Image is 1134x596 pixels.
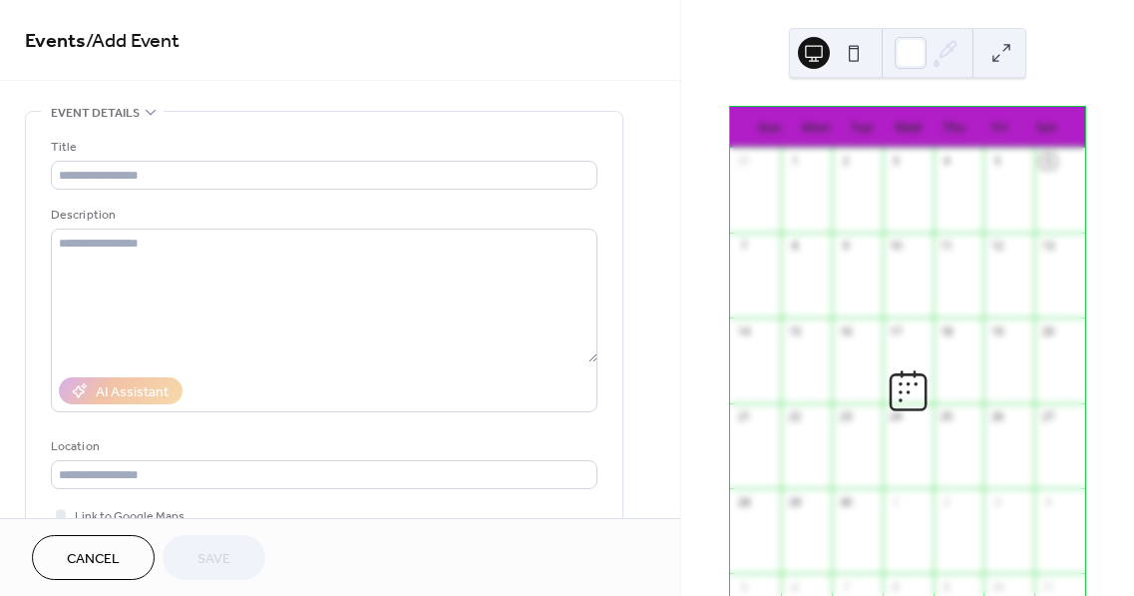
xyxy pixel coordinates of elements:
div: 8 [787,239,802,254]
div: 14 [736,323,751,338]
div: 17 [889,323,904,338]
div: 6 [787,579,802,594]
div: 19 [989,323,1004,338]
div: Description [51,205,593,226]
div: 4 [1040,494,1055,509]
div: 21 [736,409,751,424]
div: 11 [940,239,954,254]
div: 3 [889,154,904,169]
div: 3 [989,494,1004,509]
div: 24 [889,409,904,424]
span: Cancel [67,549,120,570]
div: 25 [940,409,954,424]
div: Title [51,137,593,158]
div: 10 [889,239,904,254]
div: 7 [838,579,853,594]
div: 30 [838,494,853,509]
div: Thu [931,108,976,148]
div: 5 [736,579,751,594]
div: Location [51,436,593,457]
div: 22 [787,409,802,424]
span: Link to Google Maps [75,506,185,527]
div: 27 [1040,409,1055,424]
div: 15 [787,323,802,338]
div: 12 [989,239,1004,254]
div: 16 [838,323,853,338]
div: Fri [976,108,1022,148]
div: Mon [792,108,838,148]
div: 29 [787,494,802,509]
div: 9 [940,579,954,594]
span: Event details [51,103,140,124]
div: 20 [1040,323,1055,338]
div: Tue [839,108,885,148]
div: 2 [940,494,954,509]
div: 31 [736,154,751,169]
div: 9 [838,239,853,254]
div: Wed [885,108,931,148]
a: Events [25,22,86,61]
span: / Add Event [86,22,180,61]
div: Sun [746,108,792,148]
div: 1 [889,494,904,509]
button: Cancel [32,535,155,580]
div: 23 [838,409,853,424]
div: 13 [1040,239,1055,254]
div: 7 [736,239,751,254]
div: 2 [838,154,853,169]
div: 10 [989,579,1004,594]
div: 11 [1040,579,1055,594]
div: 6 [1040,154,1055,169]
div: 1 [787,154,802,169]
div: 28 [736,494,751,509]
div: 5 [989,154,1004,169]
div: Sat [1023,108,1069,148]
div: 18 [940,323,954,338]
div: 26 [989,409,1004,424]
div: 4 [940,154,954,169]
div: 8 [889,579,904,594]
